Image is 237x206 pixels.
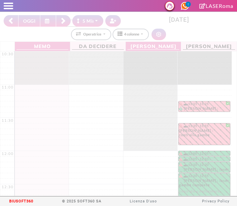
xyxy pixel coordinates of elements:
[179,167,184,171] i: PAGATO
[72,42,124,50] span: Da Decidere
[179,179,184,182] i: PAGATO
[127,42,179,50] span: [PERSON_NAME]
[179,178,230,193] div: [PERSON_NAME] : laser gambe complete
[183,42,235,50] span: [PERSON_NAME]
[0,52,15,56] div: 10:30
[179,163,183,166] i: Il cliente ha degli insoluti
[179,187,230,193] span: seno da confermare
[199,3,206,9] i: Clicca per andare alla pagina di firma
[211,157,216,161] i: PAGATO
[179,152,183,155] i: Il cliente ha degli insoluti
[179,128,230,139] div: [PERSON_NAME] : controllo gambe
[0,85,15,90] div: 11:00
[179,102,183,105] i: Il cliente ha degli insoluti
[0,118,15,123] div: 11:30
[179,157,211,161] div: 12:05 - 12:10
[130,199,157,203] a: Licenza D'uso
[179,151,211,155] div: 12:00 - 12:05
[179,107,184,110] i: PAGATO
[18,15,40,27] button: OGGI
[179,124,183,127] i: Il cliente ha degli insoluti
[17,42,68,50] span: Memo
[179,102,230,106] div: 11:15 - 11:25
[179,157,183,161] i: Il cliente ha degli insoluti
[125,16,233,24] h3: [DATE]
[199,3,233,9] a: LASERoma
[179,174,183,177] i: Il cliente ha degli insoluti
[0,185,15,189] div: 12:30
[179,174,230,178] div: 12:20 - 12:55
[0,151,15,156] div: 12:00
[179,106,230,112] div: [PERSON_NAME] : controllo inguine
[179,163,230,167] div: 12:10 - 12:20
[77,17,101,24] div: 5 Minuti
[105,15,121,27] button: Crea nuovo contatto rapido
[179,167,230,172] div: [PERSON_NAME] : laser ascelle
[179,124,230,128] div: 11:35 - 11:55
[211,151,216,155] i: PAGATO
[202,199,229,203] a: Privacy Policy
